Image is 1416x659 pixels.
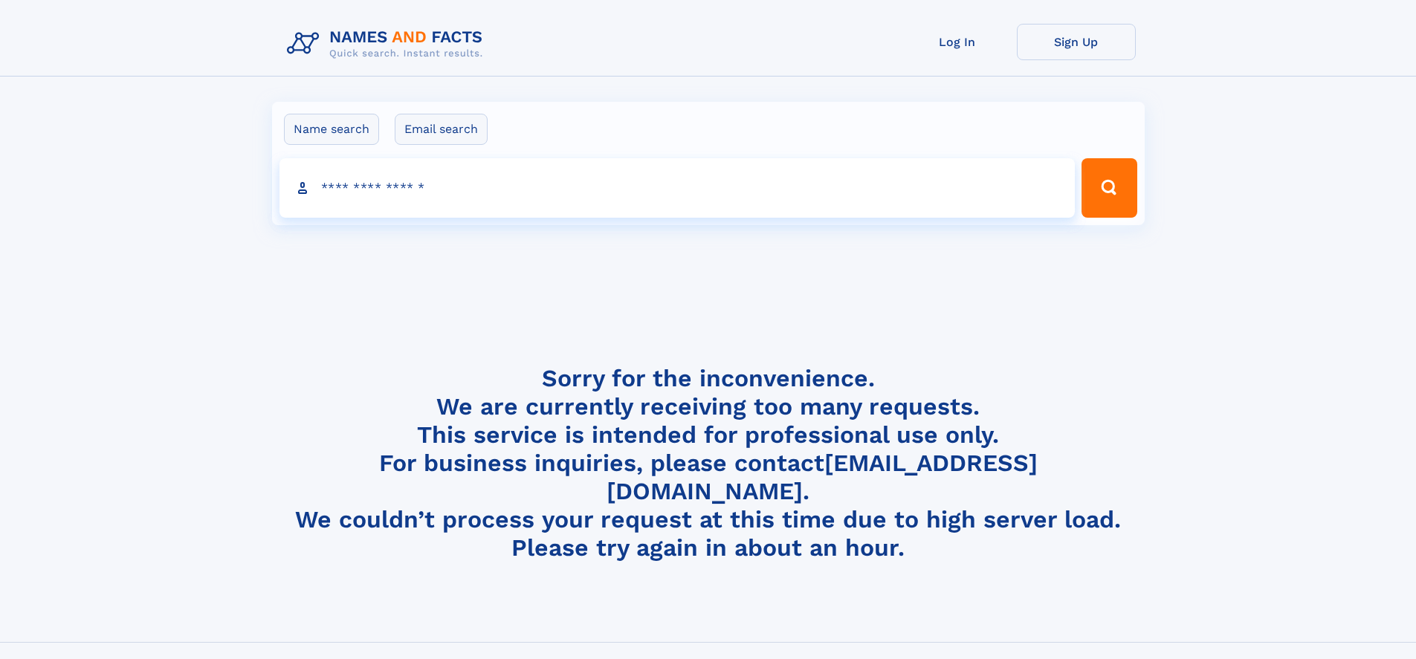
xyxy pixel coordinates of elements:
[1082,158,1137,218] button: Search Button
[395,114,488,145] label: Email search
[281,24,495,64] img: Logo Names and Facts
[1017,24,1136,60] a: Sign Up
[898,24,1017,60] a: Log In
[607,449,1038,505] a: [EMAIL_ADDRESS][DOMAIN_NAME]
[279,158,1076,218] input: search input
[281,364,1136,562] h4: Sorry for the inconvenience. We are currently receiving too many requests. This service is intend...
[284,114,379,145] label: Name search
